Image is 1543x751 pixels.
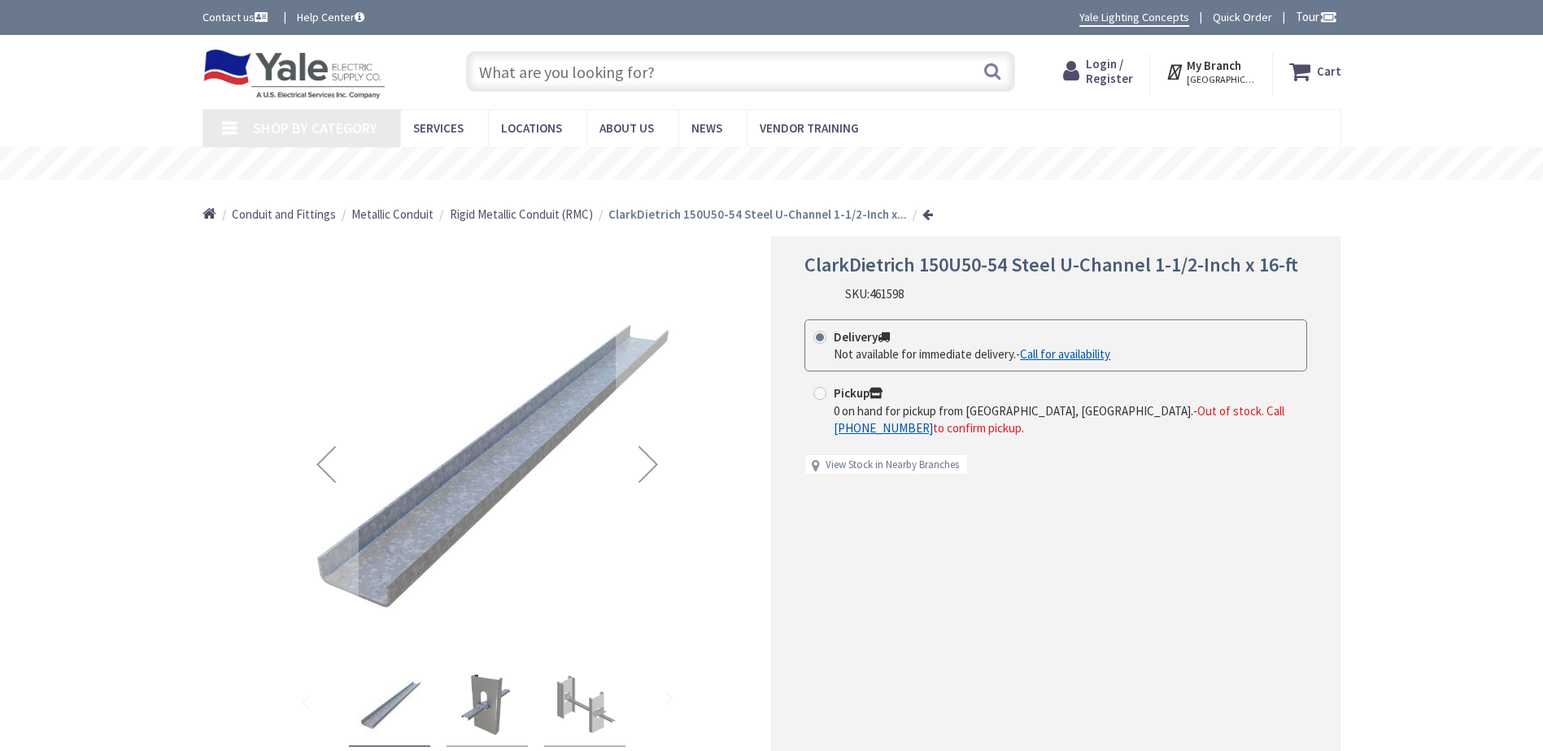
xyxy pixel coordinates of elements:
[834,346,1016,362] span: Not available for immediate delivery.
[826,458,959,473] a: View Stock in Nearby Branches
[349,664,430,747] div: ClarkDietrich 150U50-54 Steel U-Channel 1-1/2-Inch x 16-ft
[834,402,1298,437] div: -
[413,120,464,136] span: Services
[1063,57,1133,86] a: Login / Register
[599,120,654,136] span: About Us
[1296,9,1337,24] span: Tour
[1166,57,1256,86] div: My Branch [GEOGRAPHIC_DATA], [GEOGRAPHIC_DATA]
[351,206,434,223] a: Metallic Conduit
[608,206,907,222] strong: ClarkDietrich 150U50-54 Steel U-Channel 1-1/2-Inch x...
[253,119,377,137] span: Shop By Category
[357,672,422,737] img: ClarkDietrich 150U50-54 Steel U-Channel 1-1/2-Inch x 16-ft
[834,329,890,345] strong: Delivery
[616,271,681,658] div: Next
[297,9,364,25] a: Help Center
[450,206,593,222] span: Rigid Metallic Conduit (RMC)
[552,672,617,737] img: ClarkDietrich 150U50-54 Steel U-Channel 1-1/2-Inch x 16-ft
[544,664,625,747] div: ClarkDietrich 150U50-54 Steel U-Channel 1-1/2-Inch x 16-ft
[232,206,336,223] a: Conduit and Fittings
[501,120,562,136] span: Locations
[203,9,271,25] a: Contact us
[466,51,1015,92] input: What are you looking for?
[232,206,336,222] span: Conduit and Fittings
[834,385,883,401] strong: Pickup
[845,285,904,302] div: SKU:
[1187,58,1241,73] strong: My Branch
[1086,56,1133,86] span: Login / Register
[1317,57,1341,86] strong: Cart
[691,120,722,136] span: News
[834,419,933,436] a: [PHONE_NUMBER]
[1289,57,1341,86] a: Cart
[294,271,359,658] div: Previous
[1187,73,1256,86] span: [GEOGRAPHIC_DATA], [GEOGRAPHIC_DATA]
[834,403,1284,436] span: Out of stock. Call to confirm pickup.
[455,672,520,737] img: ClarkDietrich 150U50-54 Steel U-Channel 1-1/2-Inch x 16-ft
[834,345,1110,362] div: -
[1020,345,1110,362] a: Call for availability
[447,664,528,747] div: ClarkDietrich 150U50-54 Steel U-Channel 1-1/2-Inch x 16-ft
[870,286,904,302] span: 461598
[760,120,859,136] span: Vendor Training
[294,271,681,658] img: ClarkDietrich 150U50-54 Steel U-Channel 1-1/2-Inch x 16-ft
[450,206,593,223] a: Rigid Metallic Conduit (RMC)
[834,403,1193,419] span: 0 on hand for pickup from [GEOGRAPHIC_DATA], [GEOGRAPHIC_DATA].
[804,252,1298,277] span: ClarkDietrich 150U50-54 Steel U-Channel 1-1/2-Inch x 16-ft
[203,49,386,99] img: Yale Electric Supply Co.
[1213,9,1272,25] a: Quick Order
[1079,9,1189,27] a: Yale Lighting Concepts
[351,206,434,222] span: Metallic Conduit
